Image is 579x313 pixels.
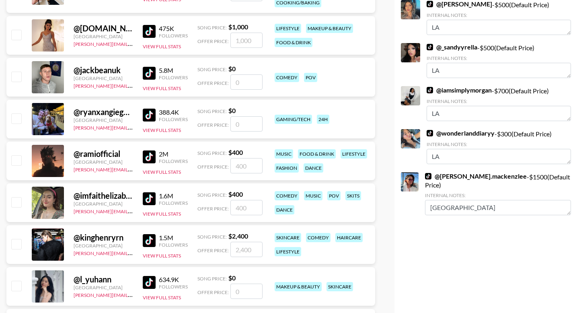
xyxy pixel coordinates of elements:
[228,232,248,240] strong: $ 2,400
[159,74,188,80] div: Followers
[74,201,133,207] div: [GEOGRAPHIC_DATA]
[197,108,227,114] span: Song Price:
[159,108,188,116] div: 388.4K
[306,24,353,33] div: makeup & beauty
[425,192,571,198] div: Internal Notes:
[197,276,227,282] span: Song Price:
[74,149,133,159] div: @ ramiofficial
[427,129,495,137] a: @wonderlanddiaryy
[143,253,181,259] button: View Full Stats
[230,116,263,132] input: 0
[228,107,236,114] strong: $ 0
[275,115,312,124] div: gaming/tech
[197,66,227,72] span: Song Price:
[197,122,229,128] span: Offer Price:
[143,192,156,205] img: TikTok
[427,43,571,78] div: - $ 500 (Default Price)
[197,192,227,198] span: Song Price:
[197,80,229,86] span: Offer Price:
[427,98,571,104] div: Internal Notes:
[143,67,156,80] img: TikTok
[317,115,329,124] div: 24h
[275,233,301,242] div: skincare
[306,233,331,242] div: comedy
[427,130,433,136] img: TikTok
[427,55,571,61] div: Internal Notes:
[197,150,227,156] span: Song Price:
[228,274,236,282] strong: $ 0
[275,38,312,47] div: food & drink
[74,65,133,75] div: @ jackbeanuk
[327,191,341,200] div: pov
[143,109,156,121] img: TikTok
[275,163,299,173] div: fashion
[74,249,193,256] a: [PERSON_NAME][EMAIL_ADDRESS][DOMAIN_NAME]
[427,86,571,121] div: - $ 700 (Default Price)
[143,294,181,301] button: View Full Stats
[427,12,571,18] div: Internal Notes:
[197,164,229,170] span: Offer Price:
[74,81,193,89] a: [PERSON_NAME][EMAIL_ADDRESS][DOMAIN_NAME]
[74,123,193,131] a: [PERSON_NAME][EMAIL_ADDRESS][DOMAIN_NAME]
[74,117,133,123] div: [GEOGRAPHIC_DATA]
[159,116,188,122] div: Followers
[159,150,188,158] div: 2M
[197,206,229,212] span: Offer Price:
[74,39,193,47] a: [PERSON_NAME][EMAIL_ADDRESS][DOMAIN_NAME]
[427,129,571,164] div: - $ 300 (Default Price)
[230,200,263,215] input: 400
[427,149,571,164] textarea: LA
[159,33,188,39] div: Followers
[159,284,188,290] div: Followers
[275,149,293,159] div: music
[427,141,571,147] div: Internal Notes:
[341,149,367,159] div: lifestyle
[74,207,193,214] a: [PERSON_NAME][EMAIL_ADDRESS][DOMAIN_NAME]
[427,86,492,94] a: @iamsimplymorgan
[427,20,571,35] textarea: LA
[228,148,243,156] strong: $ 400
[275,205,294,214] div: dance
[159,276,188,284] div: 634.9K
[197,234,227,240] span: Song Price:
[197,25,227,31] span: Song Price:
[197,289,229,295] span: Offer Price:
[197,247,229,253] span: Offer Price:
[159,192,188,200] div: 1.6M
[230,158,263,173] input: 400
[275,73,299,82] div: comedy
[143,169,181,175] button: View Full Stats
[425,173,431,179] img: TikTok
[326,282,353,291] div: skincare
[74,23,133,33] div: @ [DOMAIN_NAME]
[427,44,433,50] img: TikTok
[143,43,181,49] button: View Full Stats
[159,66,188,74] div: 5.8M
[230,74,263,90] input: 0
[425,200,571,215] textarea: [GEOGRAPHIC_DATA]
[228,190,243,198] strong: $ 400
[74,159,133,165] div: [GEOGRAPHIC_DATA]
[74,75,133,81] div: [GEOGRAPHIC_DATA]
[425,172,571,215] div: - $ 1500 (Default Price)
[74,107,133,117] div: @ ryanxangiegames
[74,243,133,249] div: [GEOGRAPHIC_DATA]
[143,25,156,38] img: TikTok
[143,150,156,163] img: TikTok
[74,290,193,298] a: [PERSON_NAME][EMAIL_ADDRESS][DOMAIN_NAME]
[427,1,433,7] img: TikTok
[304,163,323,173] div: dance
[228,65,236,72] strong: $ 0
[230,242,263,257] input: 2,400
[425,172,527,180] a: @[PERSON_NAME].mackenzlee
[275,282,322,291] div: makeup & beauty
[298,149,336,159] div: food & drink
[159,25,188,33] div: 475K
[335,233,363,242] div: haircare
[427,106,571,121] textarea: LA
[143,127,181,133] button: View Full Stats
[345,191,361,200] div: skits
[159,234,188,242] div: 1.5M
[304,191,322,200] div: music
[427,43,477,51] a: @_sandyyrella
